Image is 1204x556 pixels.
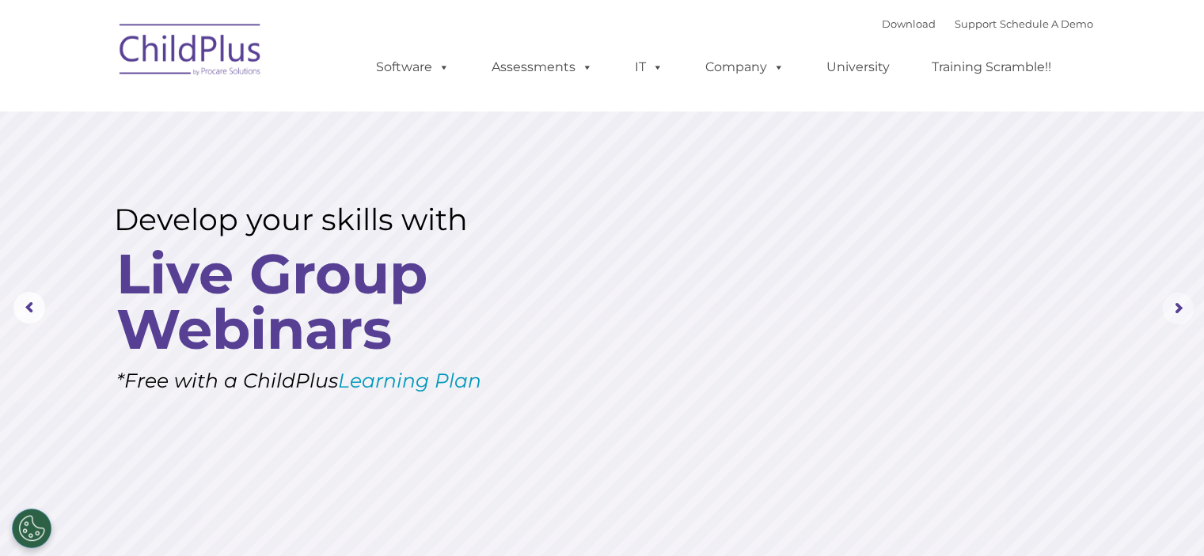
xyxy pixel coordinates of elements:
[811,51,906,83] a: University
[619,51,679,83] a: IT
[955,17,997,30] a: Support
[1000,17,1093,30] a: Schedule A Demo
[116,246,507,357] rs-layer: Live Group Webinars
[476,51,609,83] a: Assessments
[114,202,512,237] rs-layer: Develop your skills with
[689,51,800,83] a: Company
[882,17,1093,30] font: |
[360,51,465,83] a: Software
[882,17,936,30] a: Download
[116,363,541,399] rs-layer: *Free with a ChildPlus
[220,104,268,116] span: Last name
[112,13,270,92] img: ChildPlus by Procare Solutions
[338,369,481,392] a: Learning Plan
[220,169,287,181] span: Phone number
[916,51,1067,83] a: Training Scramble!!
[12,509,51,548] button: Cookies Settings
